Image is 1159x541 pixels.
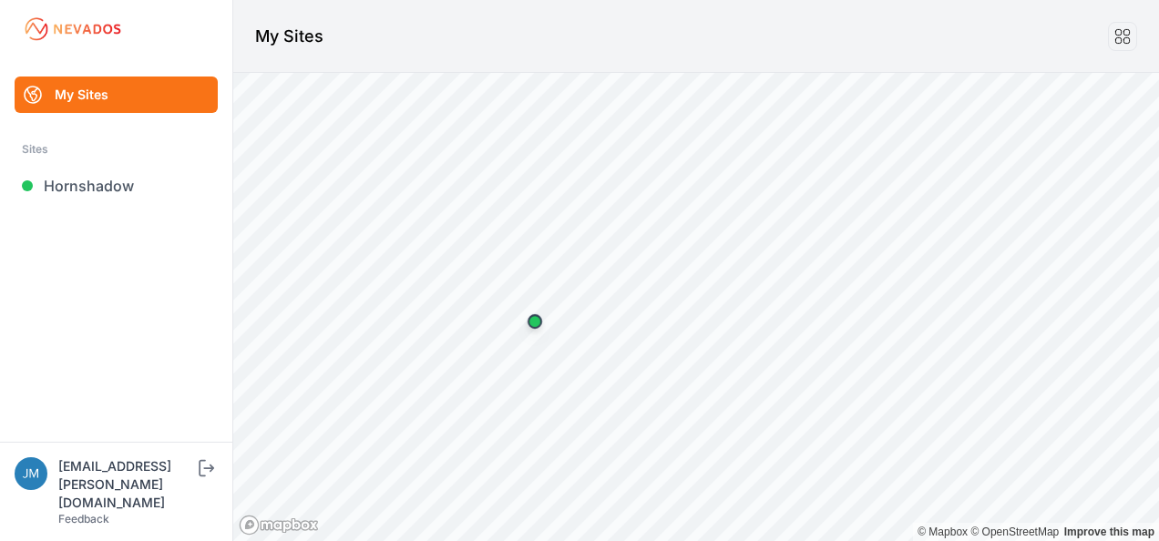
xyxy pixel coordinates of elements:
[22,15,124,44] img: Nevados
[58,457,195,512] div: [EMAIL_ADDRESS][PERSON_NAME][DOMAIN_NAME]
[15,457,47,490] img: jmjones@sundt.com
[15,168,218,204] a: Hornshadow
[918,526,968,538] a: Mapbox
[22,138,210,160] div: Sites
[233,73,1159,541] canvas: Map
[970,526,1059,538] a: OpenStreetMap
[255,24,323,49] h1: My Sites
[15,77,218,113] a: My Sites
[58,512,109,526] a: Feedback
[517,303,553,340] div: Map marker
[239,515,319,536] a: Mapbox logo
[1064,526,1154,538] a: Map feedback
